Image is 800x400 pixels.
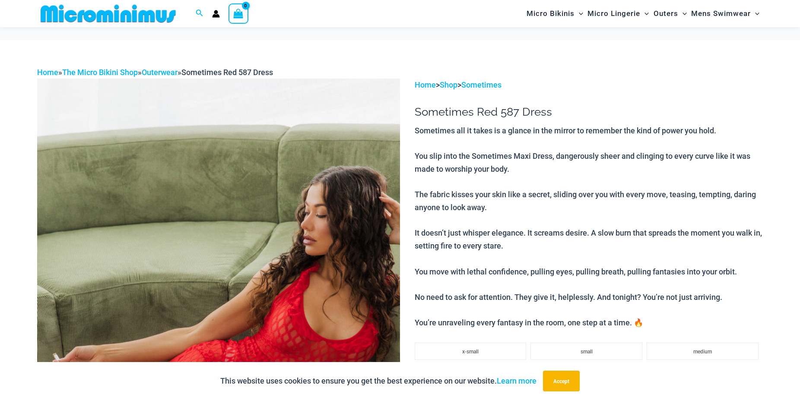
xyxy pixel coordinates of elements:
li: medium [647,343,759,360]
span: Mens Swimwear [691,3,751,25]
h1: Sometimes Red 587 Dress [415,105,763,119]
a: OutersMenu ToggleMenu Toggle [651,3,689,25]
a: Shop [440,80,457,89]
nav: Site Navigation [523,1,763,26]
span: Micro Lingerie [587,3,640,25]
span: x-small [462,349,479,355]
span: Sometimes Red 587 Dress [181,68,273,77]
a: Micro LingerieMenu ToggleMenu Toggle [585,3,651,25]
span: small [581,349,593,355]
a: Sometimes [461,80,502,89]
span: Outers [654,3,678,25]
p: > > [415,79,763,91]
img: MM SHOP LOGO FLAT [37,4,179,23]
a: Micro BikinisMenu ToggleMenu Toggle [524,3,585,25]
span: Menu Toggle [575,3,583,25]
p: Sometimes all it takes is a glance in the mirror to remember the kind of power you hold. You slip... [415,124,763,329]
a: View Shopping Cart, empty [229,3,248,23]
a: Mens SwimwearMenu ToggleMenu Toggle [689,3,762,25]
p: This website uses cookies to ensure you get the best experience on our website. [220,375,537,387]
a: Home [37,68,58,77]
a: Home [415,80,436,89]
span: Micro Bikinis [527,3,575,25]
span: medium [693,349,712,355]
a: Search icon link [196,8,203,19]
a: Outerwear [142,68,178,77]
span: » » » [37,68,273,77]
li: x-small [415,343,527,360]
span: Menu Toggle [640,3,649,25]
a: The Micro Bikini Shop [62,68,138,77]
span: Menu Toggle [678,3,687,25]
li: small [530,343,642,360]
span: Menu Toggle [751,3,759,25]
a: Account icon link [212,10,220,18]
a: Learn more [497,376,537,385]
button: Accept [543,371,580,391]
